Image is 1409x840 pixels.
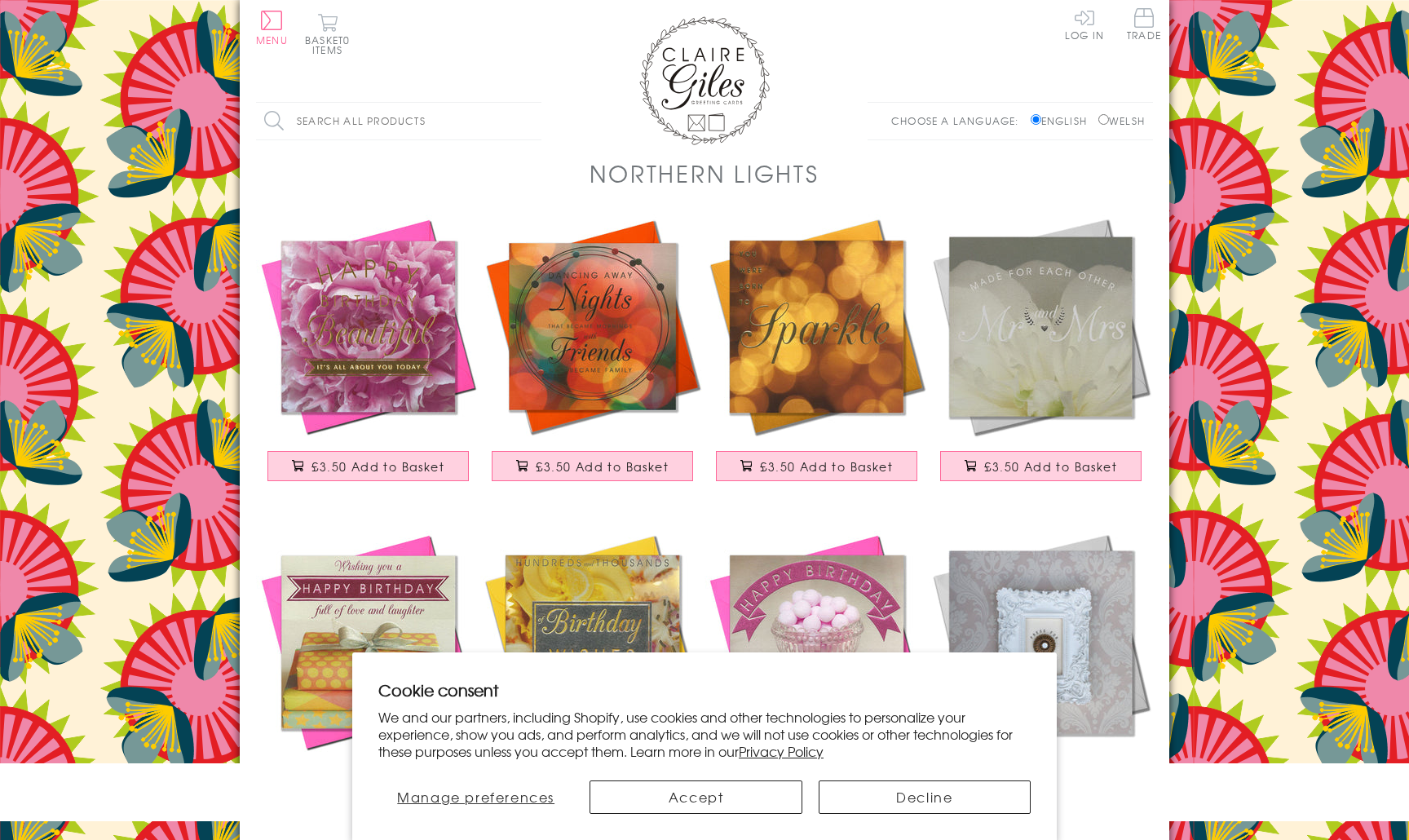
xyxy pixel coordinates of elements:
[891,113,1027,128] p: Choose a language:
[378,780,573,814] button: Manage preferences
[1127,8,1161,43] a: Trade
[704,530,929,813] a: Birthday Card, Bon Bons, Happy Birthday Sweetie!, Embossed and Foiled text £3.50 Add to Basket
[312,33,350,57] span: 0 items
[256,530,480,813] a: Birthday Card, Presents, Love and Laughter, Embossed and Foiled text £3.50 Add to Basket
[256,530,480,754] img: Birthday Card, Presents, Love and Laughter, Embossed and Foiled text
[984,458,1117,475] span: £3.50 Add to Basket
[639,16,770,145] img: Claire Giles Greetings Cards
[1031,114,1041,125] input: English
[480,530,704,813] a: Birthday Card, Yellow Cakes, Birthday Wishes, Embossed and Foiled text £3.50 Add to Basket
[311,458,444,475] span: £3.50 Add to Basket
[704,214,929,439] img: Birthday Card, Golden Lights, You were Born To Sparkle, Embossed and Foiled text
[480,214,704,439] img: Birthday Card, Coloured Lights, Embossed and Foiled text
[378,709,1031,759] p: We and our partners, including Shopify, use cookies and other technologies to personalize your ex...
[929,530,1153,754] img: Birthday Card, Press for Service, Champagne, Embossed and Foiled text
[929,530,1153,813] a: Birthday Card, Press for Service, Champagne, Embossed and Foiled text £3.50 Add to Basket
[256,103,541,139] input: Search all products
[590,780,802,814] button: Accept
[704,530,929,754] img: Birthday Card, Bon Bons, Happy Birthday Sweetie!, Embossed and Foiled text
[267,451,470,481] button: £3.50 Add to Basket
[480,530,704,754] img: Birthday Card, Yellow Cakes, Birthday Wishes, Embossed and Foiled text
[256,214,480,497] a: Birthday Card, Pink Peonie, Happy Birthday Beautiful, Embossed and Foiled text £3.50 Add to Basket
[929,214,1153,497] a: Wedding Card, White Peonie, Mr and Mrs , Embossed and Foiled text £3.50 Add to Basket
[536,458,669,475] span: £3.50 Add to Basket
[819,780,1031,814] button: Decline
[590,157,819,190] h1: Northern Lights
[716,451,918,481] button: £3.50 Add to Basket
[397,787,554,807] span: Manage preferences
[256,214,480,439] img: Birthday Card, Pink Peonie, Happy Birthday Beautiful, Embossed and Foiled text
[1098,113,1145,128] label: Welsh
[760,458,893,475] span: £3.50 Add to Basket
[929,214,1153,439] img: Wedding Card, White Peonie, Mr and Mrs , Embossed and Foiled text
[492,451,694,481] button: £3.50 Add to Basket
[256,33,288,47] span: Menu
[1065,8,1104,40] a: Log In
[704,214,929,497] a: Birthday Card, Golden Lights, You were Born To Sparkle, Embossed and Foiled text £3.50 Add to Basket
[1098,114,1109,125] input: Welsh
[940,451,1142,481] button: £3.50 Add to Basket
[1127,8,1161,40] span: Trade
[525,103,541,139] input: Search
[480,214,704,497] a: Birthday Card, Coloured Lights, Embossed and Foiled text £3.50 Add to Basket
[256,11,288,45] button: Menu
[1031,113,1095,128] label: English
[305,13,350,55] button: Basket0 items
[739,741,824,761] a: Privacy Policy
[378,679,1031,701] h2: Cookie consent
